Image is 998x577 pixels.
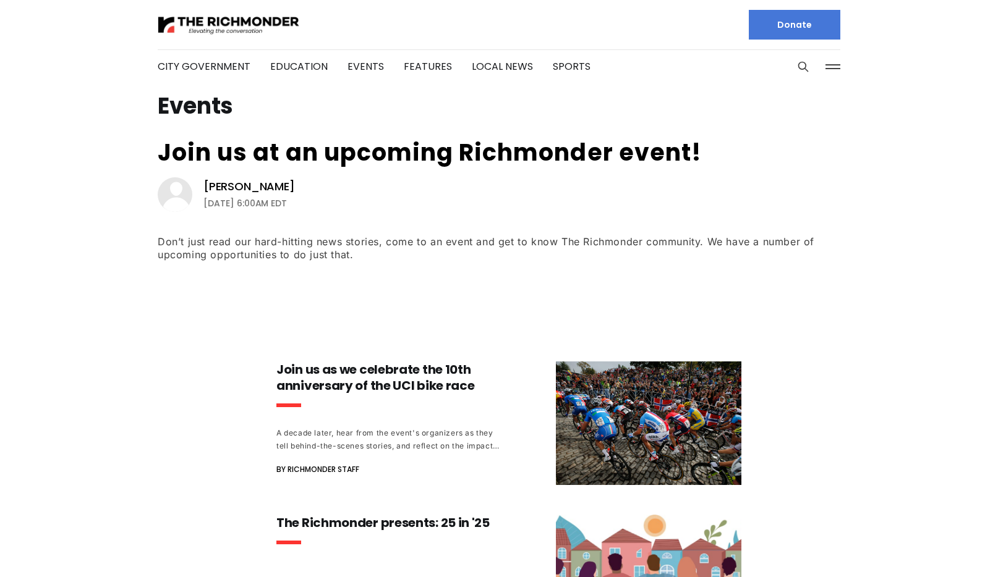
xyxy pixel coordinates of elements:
[158,59,250,74] a: City Government
[553,59,591,74] a: Sports
[556,361,741,485] img: Join us as we celebrate the 10th anniversary of the UCI bike race
[276,361,741,485] a: Join us as we celebrate the 10th anniversary of the UCI bike race A decade later, hear from the e...
[276,515,506,531] h3: The Richmonder presents: 25 in '25
[276,426,506,452] div: A decade later, hear from the event's organizers as they tell behind-the-scenes stories, and refl...
[203,179,295,194] a: [PERSON_NAME]
[794,57,812,76] button: Search this site
[158,14,300,36] img: The Richmonder
[276,361,506,394] h3: Join us as we celebrate the 10th anniversary of the UCI bike race
[270,59,328,74] a: Education
[348,59,384,74] a: Events
[404,59,452,74] a: Features
[276,462,359,477] span: By Richmonder Staff
[158,96,840,116] h1: Events
[472,59,533,74] a: Local News
[203,196,287,211] time: [DATE] 6:00AM EDT
[158,136,702,169] a: Join us at an upcoming Richmonder event!
[749,10,840,40] a: Donate
[158,235,840,261] div: Don’t just read our hard-hitting news stories, come to an event and get to know The Richmonder co...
